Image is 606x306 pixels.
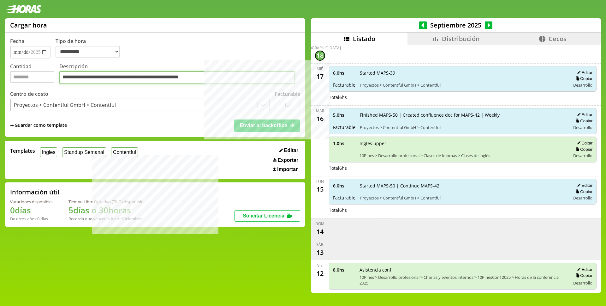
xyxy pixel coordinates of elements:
[56,38,125,58] label: Tipo de hora
[360,82,566,88] span: Proyectos > Contentful GmbH > Contentful
[316,179,324,184] div: lun
[359,140,566,146] span: Ingles upper
[575,140,592,146] button: Editar
[10,38,24,45] label: Fecha
[573,118,592,124] button: Copiar
[360,125,566,130] span: Proyectos > Contentful GmbH > Contentful
[573,280,592,286] span: Desarrollo
[360,195,566,201] span: Proyectos > Contentful GmbH > Contentful
[10,216,53,222] div: De otros años: 0 días
[111,147,138,157] button: Contentful
[40,147,57,157] button: Ingles
[315,221,324,226] div: dom
[68,205,143,216] h1: 5 días o 30 horas
[277,157,298,163] span: Exportar
[243,213,284,218] span: Solicitar Licencia
[359,274,566,286] span: 10Pines > Desarrollo profesional > Charlas y eventos internos > 10PinesConf 2025 > Horas de la co...
[359,153,566,158] span: 10Pines > Desarrollo profesional > Clases de Idiomas > Clases de inglés
[573,125,592,130] span: Desarrollo
[68,199,143,205] div: Tiempo Libre Optativo (TiLO) disponible
[573,147,592,152] button: Copiar
[271,157,300,163] button: Exportar
[360,112,566,118] span: Finished MAPS-50 | Created confluence doc for MAPS-42 | Weekly
[10,188,60,196] h2: Información útil
[575,267,592,272] button: Editar
[333,195,355,201] span: Facturable
[329,94,597,100] div: Total 6 hs
[442,34,480,43] span: Distribución
[315,268,325,278] div: 12
[575,70,592,75] button: Editar
[575,183,592,188] button: Editar
[275,90,300,97] label: Facturable
[316,108,324,113] div: mar
[333,82,355,88] span: Facturable
[333,183,355,189] span: 6.0 hs
[333,267,355,273] span: 8.0 hs
[359,267,566,273] span: Asistencia conf
[315,51,325,61] div: 18
[317,263,323,268] div: vie
[360,70,566,76] span: Started MAPS-39
[573,82,592,88] span: Desarrollo
[10,122,67,129] span: +Guardar como template
[333,112,355,118] span: 5.0 hs
[573,153,592,158] span: Desarrollo
[10,199,53,205] div: Vacaciones disponibles
[315,184,325,194] div: 15
[360,183,566,189] span: Started MAPS-50 | Continue MAPS-42
[234,119,300,132] button: Enviar al backoffice
[311,45,601,292] div: scrollable content
[573,76,592,81] button: Copiar
[240,123,287,128] span: Enviar al backoffice
[10,63,59,86] label: Cantidad
[10,205,53,216] h1: 0 días
[316,242,324,247] div: sáb
[277,147,300,154] button: Editar
[14,101,116,108] div: Proyectos > Contentful GmbH > Contentful
[235,210,300,222] button: Solicitar Licencia
[575,112,592,117] button: Editar
[353,34,375,43] span: Listado
[315,226,325,236] div: 14
[573,273,592,278] button: Copiar
[122,216,142,222] b: Diciembre
[315,247,325,257] div: 13
[284,148,298,153] span: Editar
[277,167,298,172] span: Importar
[549,34,567,43] span: Cecos
[10,90,48,97] label: Centro de costo
[317,66,323,71] div: mié
[333,70,355,76] span: 6.0 hs
[10,122,14,129] span: +
[329,165,597,171] div: Total 6 hs
[10,147,35,154] span: Templates
[573,189,592,194] button: Copiar
[68,216,143,222] div: Recordá que vencen a fin de
[5,5,42,13] img: logotipo
[573,195,592,201] span: Desarrollo
[333,124,355,130] span: Facturable
[299,45,341,51] div: [DEMOGRAPHIC_DATA]
[59,63,300,86] label: Descripción
[315,113,325,124] div: 16
[427,21,485,29] span: Septiembre 2025
[333,140,355,146] span: 1.0 hs
[329,207,597,213] div: Total 6 hs
[315,71,325,82] div: 17
[10,21,47,29] h1: Cargar hora
[59,71,295,84] textarea: Descripción
[62,147,106,157] button: Standup Semanal
[56,46,120,58] select: Tipo de hora
[10,71,54,83] input: Cantidad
